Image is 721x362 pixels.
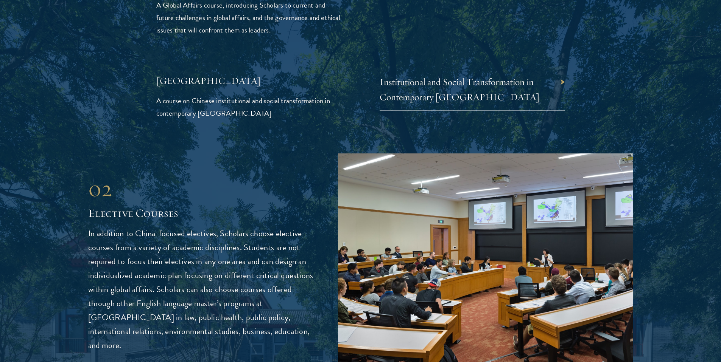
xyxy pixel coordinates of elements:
[88,206,315,221] h2: Elective Courses
[380,76,540,103] a: Institutional and Social Transformation in Contemporary [GEOGRAPHIC_DATA]
[88,227,315,353] p: In addition to China-focused electives, Scholars choose elective courses from a variety of academ...
[156,74,342,87] h5: [GEOGRAPHIC_DATA]
[88,175,315,202] div: 02
[156,94,342,119] p: A course on Chinese institutional and social transformation in contemporary [GEOGRAPHIC_DATA]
